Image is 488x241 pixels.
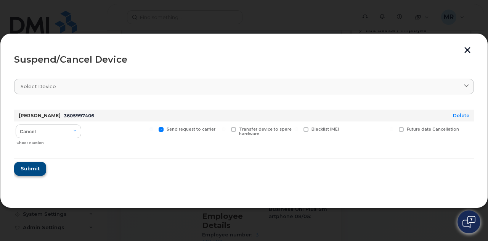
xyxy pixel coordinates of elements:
input: Future date Cancellation [390,127,393,131]
a: Delete [453,113,469,118]
input: Blacklist IMEI [294,127,298,131]
input: Send request to carrier [149,127,153,131]
input: Transfer device to spare hardware [222,127,226,131]
img: Open chat [462,216,475,228]
span: Blacklist IMEI [311,127,339,132]
span: Future date Cancellation [407,127,459,132]
span: Send request to carrier [167,127,215,132]
div: Suspend/Cancel Device [14,55,474,64]
span: Transfer device to spare hardware [239,127,292,137]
